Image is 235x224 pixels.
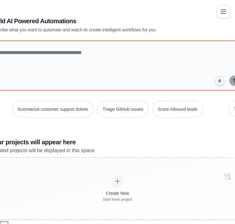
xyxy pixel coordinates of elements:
[152,101,203,118] button: Score inbound leads
[103,197,132,202] div: Start fresh project
[103,190,132,196] div: Create New
[217,5,230,18] button: Toggle navigation
[97,101,148,118] button: Triage GitHub issues
[215,76,224,86] button: Click to speak your automation idea
[12,101,93,118] button: Summarize customer support tickets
